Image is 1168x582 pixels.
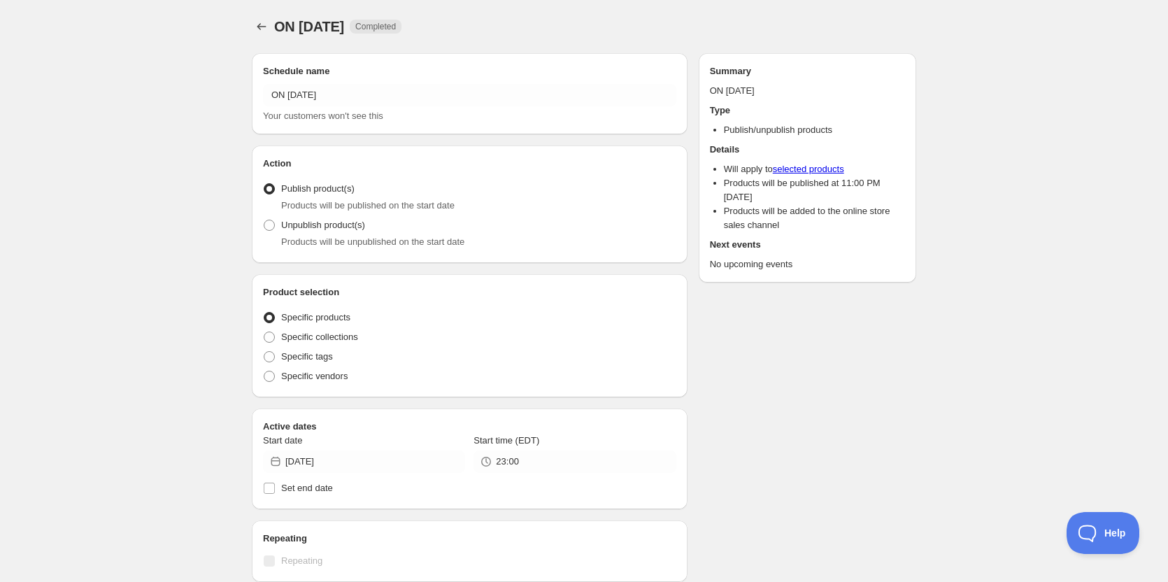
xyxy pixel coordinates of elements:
span: Start date [263,435,302,446]
span: Set end date [281,483,333,493]
h2: Details [710,143,905,157]
span: Unpublish product(s) [281,220,365,230]
h2: Active dates [263,420,676,434]
span: Start time (EDT) [473,435,539,446]
span: Your customers won't see this [263,111,383,121]
h2: Repeating [263,532,676,546]
li: Publish/unpublish products [724,123,905,137]
span: Specific collections [281,332,358,342]
span: Products will be unpublished on the start date [281,236,464,247]
span: Products will be published on the start date [281,200,455,211]
li: Products will be added to the online store sales channel [724,204,905,232]
span: ON [DATE] [274,19,344,34]
span: Publish product(s) [281,183,355,194]
h2: Type [710,104,905,118]
h2: Next events [710,238,905,252]
p: ON [DATE] [710,84,905,98]
li: Products will be published at 11:00 PM [DATE] [724,176,905,204]
span: Repeating [281,555,322,566]
h2: Product selection [263,285,676,299]
button: Schedules [252,17,271,36]
span: Specific vendors [281,371,348,381]
span: Specific products [281,312,350,322]
span: Specific tags [281,351,333,362]
h2: Action [263,157,676,171]
li: Will apply to [724,162,905,176]
h2: Schedule name [263,64,676,78]
h2: Summary [710,64,905,78]
p: No upcoming events [710,257,905,271]
iframe: Toggle Customer Support [1067,512,1140,554]
span: Completed [355,21,396,32]
a: selected products [773,164,844,174]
